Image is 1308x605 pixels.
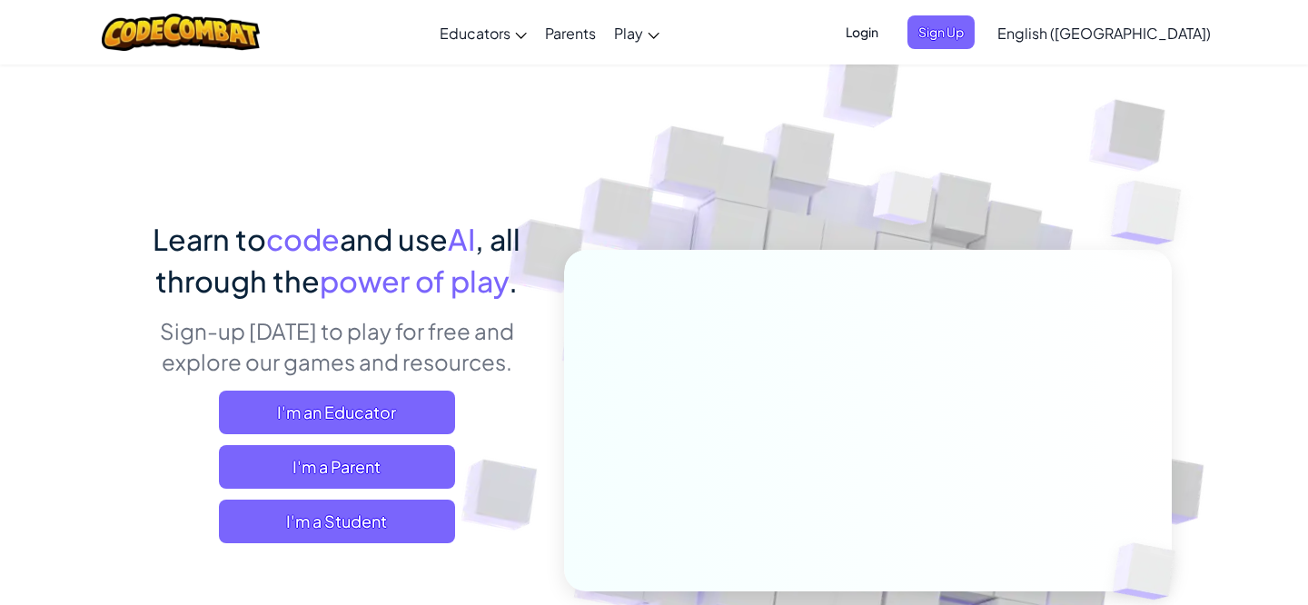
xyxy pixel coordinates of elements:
a: Educators [431,8,536,57]
img: CodeCombat logo [102,14,261,51]
a: Parents [536,8,605,57]
span: Learn to [153,221,266,257]
span: and use [340,221,448,257]
img: Overlap cubes [839,135,970,271]
span: English ([GEOGRAPHIC_DATA]) [997,24,1211,43]
span: Play [614,24,643,43]
span: AI [448,221,475,257]
a: Play [605,8,669,57]
span: Educators [440,24,510,43]
span: . [509,263,518,299]
span: power of play [320,263,509,299]
a: I'm an Educator [219,391,455,434]
a: English ([GEOGRAPHIC_DATA]) [988,8,1220,57]
button: I'm a Student [219,500,455,543]
button: Sign Up [907,15,975,49]
img: Overlap cubes [1075,136,1232,290]
span: code [266,221,340,257]
a: I'm a Parent [219,445,455,489]
button: Login [835,15,889,49]
p: Sign-up [DATE] to play for free and explore our games and resources. [136,315,537,377]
